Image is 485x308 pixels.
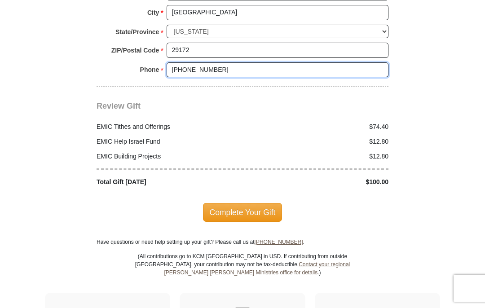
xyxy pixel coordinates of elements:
strong: Phone [140,63,159,76]
span: Complete Your Gift [203,203,282,222]
div: $12.80 [242,137,393,146]
a: [PHONE_NUMBER] [255,239,303,245]
div: EMIC Help Israel Fund [92,137,243,146]
strong: City [147,6,159,19]
span: Review Gift [97,101,141,110]
strong: State/Province [115,26,159,38]
p: (All contributions go to KCM [GEOGRAPHIC_DATA] in USD. If contributing from outside [GEOGRAPHIC_D... [135,252,350,293]
div: EMIC Building Projects [92,152,243,161]
p: Have questions or need help setting up your gift? Please call us at . [97,238,388,246]
strong: ZIP/Postal Code [111,44,159,57]
div: $100.00 [242,177,393,187]
div: Total Gift [DATE] [92,177,243,187]
div: EMIC Tithes and Offerings [92,122,243,132]
div: $74.40 [242,122,393,132]
div: $12.80 [242,152,393,161]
